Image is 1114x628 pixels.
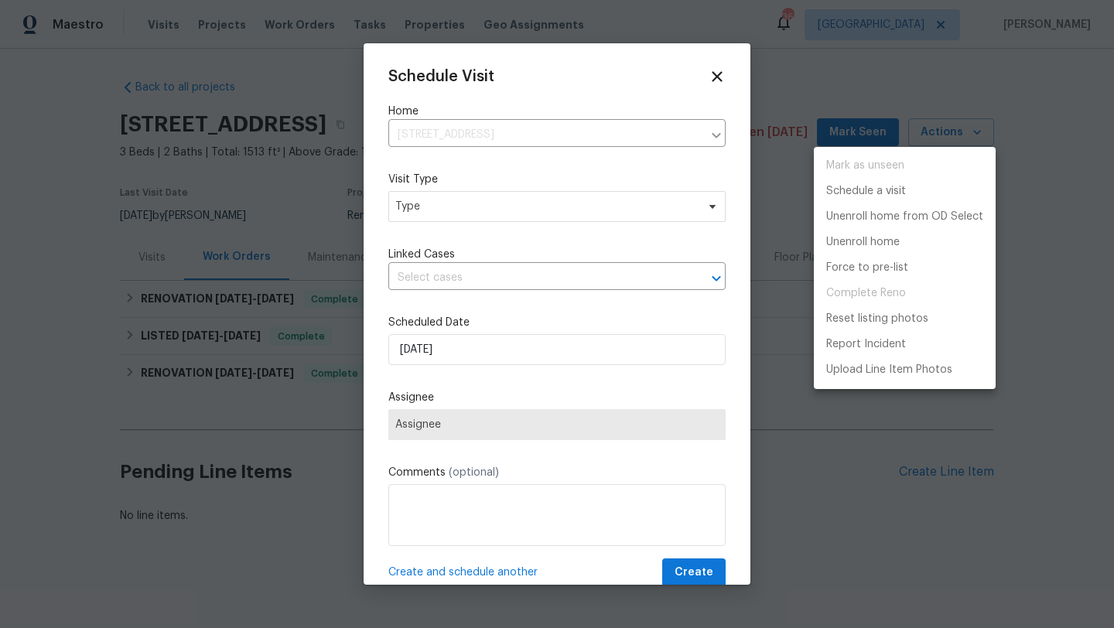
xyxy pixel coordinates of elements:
p: Unenroll home [826,234,900,251]
p: Schedule a visit [826,183,906,200]
p: Unenroll home from OD Select [826,209,983,225]
p: Report Incident [826,336,906,353]
p: Reset listing photos [826,311,928,327]
p: Force to pre-list [826,260,908,276]
p: Upload Line Item Photos [826,362,952,378]
span: Project is already completed [814,281,996,306]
